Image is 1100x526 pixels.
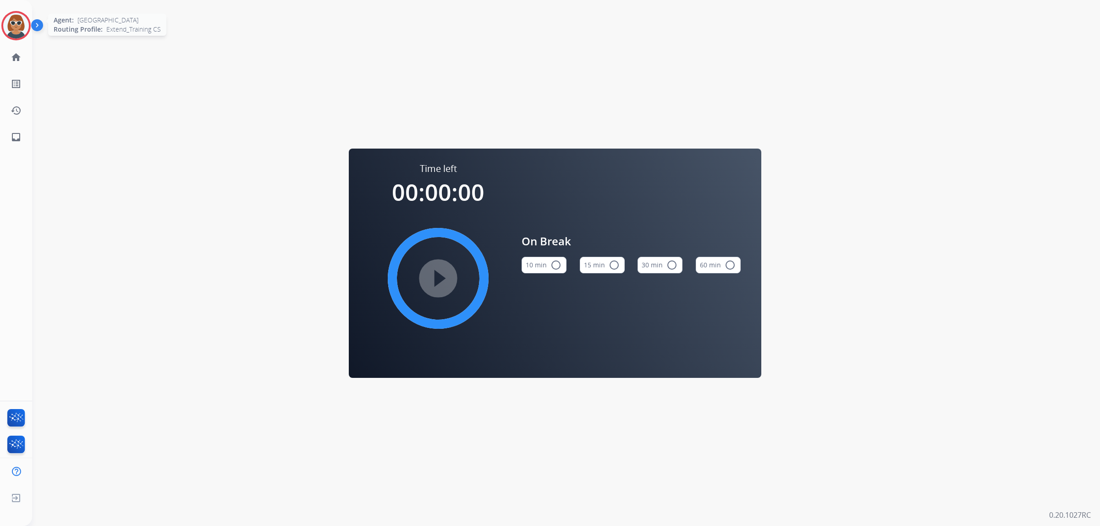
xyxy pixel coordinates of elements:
mat-icon: list_alt [11,78,22,89]
mat-icon: radio_button_unchecked [725,260,736,271]
button: 15 min [580,257,625,273]
span: Extend_Training CS [106,25,161,34]
mat-icon: history [11,105,22,116]
span: [GEOGRAPHIC_DATA] [77,16,138,25]
img: avatar [3,13,29,39]
mat-icon: radio_button_unchecked [666,260,677,271]
span: Agent: [54,16,74,25]
p: 0.20.1027RC [1049,509,1091,520]
span: 00:00:00 [392,177,484,208]
mat-icon: radio_button_unchecked [550,260,561,271]
span: On Break [522,233,741,249]
span: Time left [420,162,457,175]
button: 30 min [638,257,682,273]
button: 60 min [696,257,741,273]
mat-icon: radio_button_unchecked [609,260,620,271]
button: 10 min [522,257,566,273]
mat-icon: inbox [11,132,22,143]
span: Routing Profile: [54,25,103,34]
mat-icon: home [11,52,22,63]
